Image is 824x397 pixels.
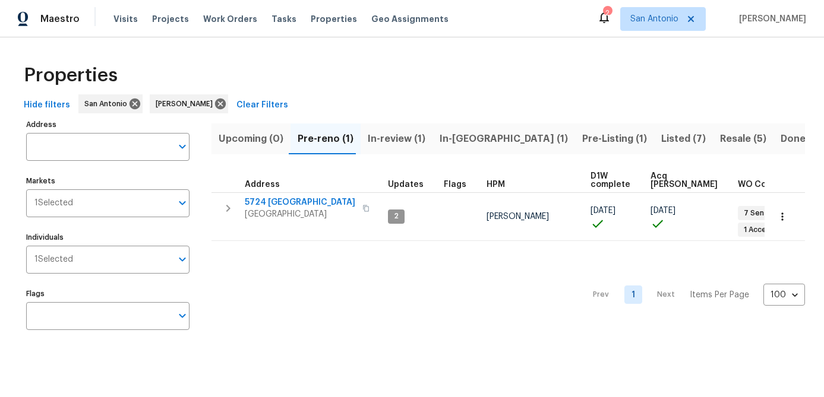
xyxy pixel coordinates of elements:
[174,307,191,324] button: Open
[591,207,615,215] span: [DATE]
[371,13,449,25] span: Geo Assignments
[174,138,191,155] button: Open
[651,172,718,189] span: Acq [PERSON_NAME]
[19,94,75,116] button: Hide filters
[630,13,678,25] span: San Antonio
[738,180,803,189] span: WO Completion
[26,234,190,241] label: Individuals
[739,225,789,235] span: 1 Accepted
[84,98,132,110] span: San Antonio
[34,255,73,265] span: 1 Selected
[603,7,611,19] div: 2
[763,280,805,310] div: 100
[720,131,766,147] span: Resale (5)
[236,98,288,113] span: Clear Filters
[389,211,403,221] span: 2
[487,212,549,221] span: [PERSON_NAME]
[582,248,805,341] nav: Pagination Navigation
[739,208,772,218] span: 7 Sent
[487,180,505,189] span: HPM
[624,285,642,304] a: Goto page 1
[40,13,80,25] span: Maestro
[152,13,189,25] span: Projects
[245,180,280,189] span: Address
[298,131,353,147] span: Pre-reno (1)
[245,208,355,220] span: [GEOGRAPHIC_DATA]
[113,13,138,25] span: Visits
[26,290,190,297] label: Flags
[651,207,675,215] span: [DATE]
[156,98,217,110] span: [PERSON_NAME]
[26,121,190,128] label: Address
[219,131,283,147] span: Upcoming (0)
[174,251,191,268] button: Open
[24,69,118,81] span: Properties
[661,131,706,147] span: Listed (7)
[440,131,568,147] span: In-[GEOGRAPHIC_DATA] (1)
[311,13,357,25] span: Properties
[734,13,806,25] span: [PERSON_NAME]
[232,94,293,116] button: Clear Filters
[444,180,466,189] span: Flags
[690,289,749,301] p: Items Per Page
[150,94,228,113] div: [PERSON_NAME]
[368,131,425,147] span: In-review (1)
[34,198,73,208] span: 1 Selected
[24,98,70,113] span: Hide filters
[582,131,647,147] span: Pre-Listing (1)
[174,195,191,211] button: Open
[591,172,630,189] span: D1W complete
[271,15,296,23] span: Tasks
[78,94,143,113] div: San Antonio
[203,13,257,25] span: Work Orders
[388,180,424,189] span: Updates
[245,196,355,208] span: 5724 [GEOGRAPHIC_DATA]
[26,177,190,185] label: Markets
